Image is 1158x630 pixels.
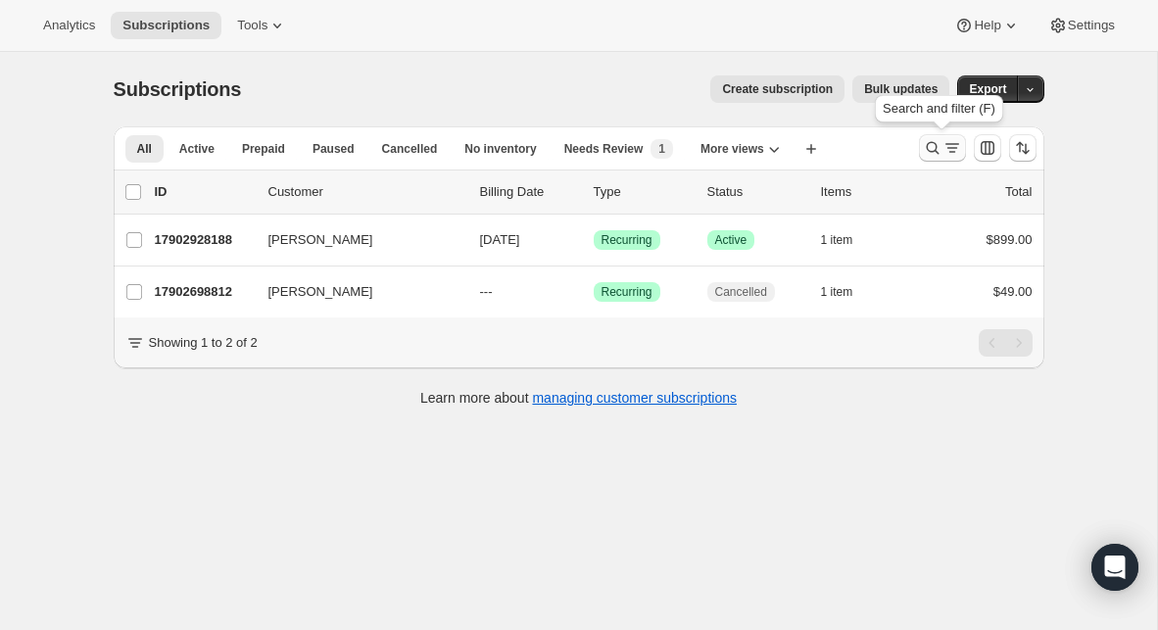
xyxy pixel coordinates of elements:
[1009,134,1037,162] button: Sort the results
[821,278,875,306] button: 1 item
[268,282,373,302] span: [PERSON_NAME]
[242,141,285,157] span: Prepaid
[987,232,1033,247] span: $899.00
[155,182,253,202] p: ID
[715,232,748,248] span: Active
[155,282,253,302] p: 17902698812
[821,284,853,300] span: 1 item
[957,75,1018,103] button: Export
[1068,18,1115,33] span: Settings
[602,284,652,300] span: Recurring
[919,134,966,162] button: Search and filter results
[974,18,1000,33] span: Help
[257,276,453,308] button: [PERSON_NAME]
[480,232,520,247] span: [DATE]
[257,224,453,256] button: [PERSON_NAME]
[1005,182,1032,202] p: Total
[114,78,242,100] span: Subscriptions
[313,141,355,157] span: Paused
[31,12,107,39] button: Analytics
[155,278,1033,306] div: 17902698812[PERSON_NAME]---SuccessRecurringCancelled1 item$49.00
[225,12,299,39] button: Tools
[715,284,767,300] span: Cancelled
[864,81,938,97] span: Bulk updates
[149,333,258,353] p: Showing 1 to 2 of 2
[979,329,1033,357] nav: Pagination
[602,232,652,248] span: Recurring
[1091,544,1138,591] div: Open Intercom Messenger
[480,284,493,299] span: ---
[993,284,1033,299] span: $49.00
[532,390,737,406] a: managing customer subscriptions
[594,182,692,202] div: Type
[155,230,253,250] p: 17902928188
[179,141,215,157] span: Active
[155,182,1033,202] div: IDCustomerBilling DateTypeStatusItemsTotal
[974,134,1001,162] button: Customize table column order and visibility
[155,226,1033,254] div: 17902928188[PERSON_NAME][DATE]SuccessRecurringSuccessActive1 item$899.00
[564,141,644,157] span: Needs Review
[382,141,438,157] span: Cancelled
[710,75,844,103] button: Create subscription
[707,182,805,202] p: Status
[268,230,373,250] span: [PERSON_NAME]
[420,388,737,408] p: Learn more about
[722,81,833,97] span: Create subscription
[796,135,827,163] button: Create new view
[237,18,267,33] span: Tools
[942,12,1032,39] button: Help
[821,182,919,202] div: Items
[700,141,764,157] span: More views
[821,232,853,248] span: 1 item
[821,226,875,254] button: 1 item
[852,75,949,103] button: Bulk updates
[658,141,665,157] span: 1
[969,81,1006,97] span: Export
[1037,12,1127,39] button: Settings
[122,18,210,33] span: Subscriptions
[480,182,578,202] p: Billing Date
[111,12,221,39] button: Subscriptions
[689,135,792,163] button: More views
[43,18,95,33] span: Analytics
[268,182,464,202] p: Customer
[464,141,536,157] span: No inventory
[137,141,152,157] span: All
